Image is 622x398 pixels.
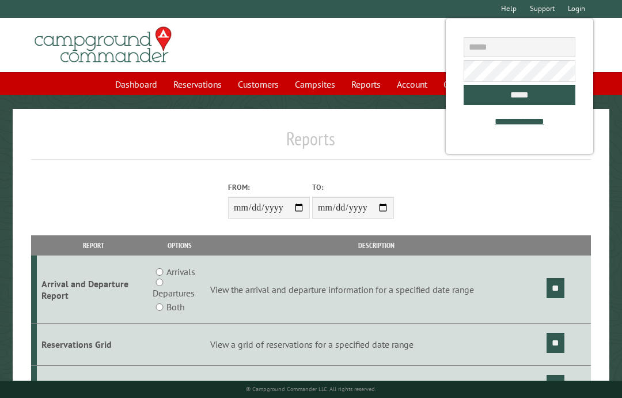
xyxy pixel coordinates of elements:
label: Both [166,300,184,314]
td: Reservations Grid [37,324,151,366]
a: Account [390,73,434,95]
a: Communications [437,73,514,95]
img: Campground Commander [31,22,175,67]
td: View the arrival and departure information for a specified date range [208,256,545,324]
label: From: [228,182,310,193]
label: Arrivals [166,265,195,279]
a: Customers [231,73,286,95]
th: Options [151,235,208,256]
th: Description [208,235,545,256]
a: Reports [344,73,388,95]
h1: Reports [31,127,591,159]
label: Departures [153,286,195,300]
th: Report [37,235,151,256]
a: Campsites [288,73,342,95]
a: Reservations [166,73,229,95]
td: View a grid of reservations for a specified date range [208,324,545,366]
label: To: [312,182,394,193]
a: Dashboard [108,73,164,95]
small: © Campground Commander LLC. All rights reserved. [246,385,376,393]
td: Arrival and Departure Report [37,256,151,324]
